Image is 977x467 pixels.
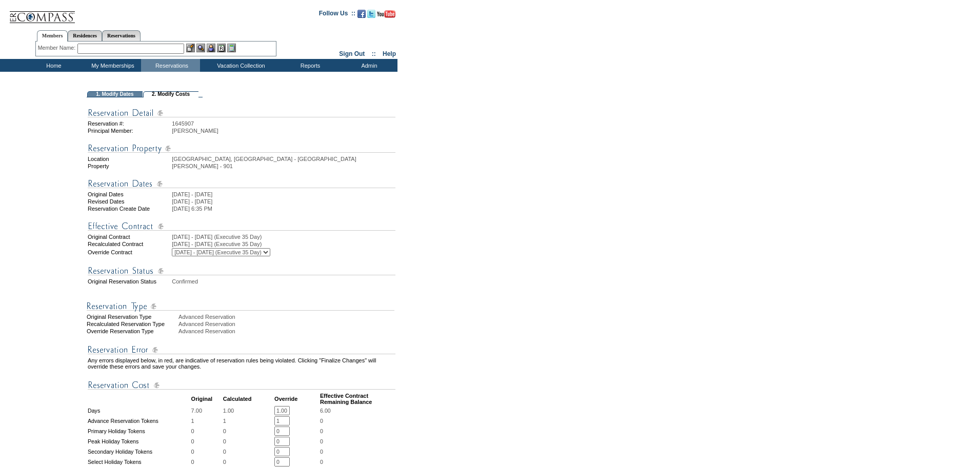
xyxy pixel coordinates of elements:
td: Secondary Holiday Tokens [88,447,190,456]
td: [DATE] - [DATE] (Executive 35 Day) [172,234,395,240]
td: Original Contract [88,234,171,240]
td: Reports [280,59,338,72]
a: Become our fan on Facebook [357,13,366,19]
td: 0 [191,447,222,456]
td: 1645907 [172,120,395,127]
td: Reservations [141,59,200,72]
img: Reservation Detail [88,107,395,119]
td: [DATE] 6:35 PM [172,206,395,212]
span: 0 [320,418,323,424]
td: Original [191,393,222,405]
td: Follow Us :: [319,9,355,21]
td: Effective Contract Remaining Balance [320,393,395,405]
td: 1 [191,416,222,425]
td: Advance Reservation Tokens [88,416,190,425]
td: 7.00 [191,406,222,415]
img: Subscribe to our YouTube Channel [377,10,395,18]
img: Become our fan on Facebook [357,10,366,18]
a: Help [383,50,396,57]
td: 0 [223,437,273,446]
a: Subscribe to our YouTube Channel [377,13,395,19]
img: Follow us on Twitter [367,10,375,18]
div: Advanced Reservation [178,314,396,320]
a: Sign Out [339,50,365,57]
td: Reservation Create Date [88,206,171,212]
img: Reservation Type [87,300,394,313]
td: Days [88,406,190,415]
div: Recalculated Reservation Type [87,321,177,327]
td: [PERSON_NAME] [172,128,395,134]
td: Principal Member: [88,128,171,134]
td: [DATE] - [DATE] [172,198,395,205]
td: Calculated [223,393,273,405]
img: Impersonate [207,44,215,52]
td: Original Reservation Status [88,278,171,285]
td: Select Holiday Tokens [88,457,190,466]
img: Effective Contract [88,220,395,233]
td: [DATE] - [DATE] (Executive 35 Day) [172,241,395,247]
a: Follow us on Twitter [367,13,375,19]
td: 0 [223,427,273,436]
td: 2. Modify Costs [143,91,198,97]
a: Members [37,30,68,42]
td: 0 [223,447,273,456]
img: Compass Home [9,3,75,24]
img: Reservation Cost [88,379,395,392]
td: Any errors displayed below, in red, are indicative of reservation rules being violated. Clicking ... [88,357,395,370]
td: Peak Holiday Tokens [88,437,190,446]
td: Override Contract [88,248,171,256]
td: Property [88,163,171,169]
a: Residences [68,30,102,41]
span: 0 [320,428,323,434]
img: View [196,44,205,52]
img: Reservation Dates [88,177,395,190]
td: 1 [223,416,273,425]
span: 0 [320,459,323,465]
div: Advanced Reservation [178,328,396,334]
span: 6.00 [320,408,331,414]
td: Primary Holiday Tokens [88,427,190,436]
img: Reservation Status [88,265,395,277]
td: 0 [191,457,222,466]
img: b_calculator.gif [227,44,236,52]
span: 0 [320,449,323,455]
span: :: [372,50,376,57]
img: Reservation Property [88,142,395,155]
div: Member Name: [38,44,77,52]
td: Recalculated Contract [88,241,171,247]
a: Reservations [102,30,141,41]
td: Home [23,59,82,72]
img: Reservation Errors [88,343,395,356]
td: Override [274,393,319,405]
td: Revised Dates [88,198,171,205]
img: Reservations [217,44,226,52]
td: 0 [223,457,273,466]
td: [PERSON_NAME] - 901 [172,163,395,169]
td: My Memberships [82,59,141,72]
div: Override Reservation Type [87,328,177,334]
td: 0 [191,427,222,436]
td: Confirmed [172,278,395,285]
td: Admin [338,59,397,72]
td: Reservation #: [88,120,171,127]
td: 0 [191,437,222,446]
td: Location [88,156,171,162]
span: 0 [320,438,323,444]
td: 1. Modify Dates [87,91,143,97]
td: 1.00 [223,406,273,415]
div: Original Reservation Type [87,314,177,320]
td: Original Dates [88,191,171,197]
div: Advanced Reservation [178,321,396,327]
td: [GEOGRAPHIC_DATA], [GEOGRAPHIC_DATA] - [GEOGRAPHIC_DATA] [172,156,395,162]
img: b_edit.gif [186,44,195,52]
td: [DATE] - [DATE] [172,191,395,197]
td: Vacation Collection [200,59,280,72]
